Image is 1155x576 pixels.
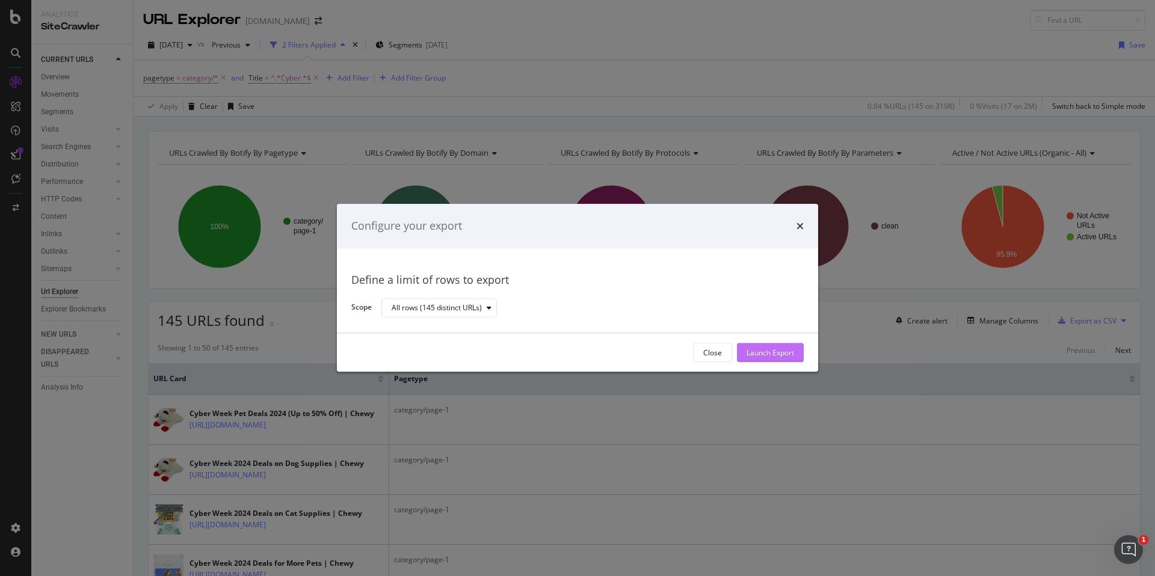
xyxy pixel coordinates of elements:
div: Close [703,348,722,358]
button: Launch Export [737,343,804,363]
button: Close [693,343,732,363]
span: 1 [1139,535,1148,545]
iframe: Intercom live chat [1114,535,1143,564]
button: All rows (145 distinct URLs) [381,298,497,317]
label: Scope [351,302,372,316]
div: modal [337,204,818,372]
div: All rows (145 distinct URLs) [392,304,482,311]
div: times [796,218,804,234]
div: Launch Export [747,348,794,358]
div: Define a limit of rows to export [351,272,804,288]
div: Configure your export [351,218,462,234]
